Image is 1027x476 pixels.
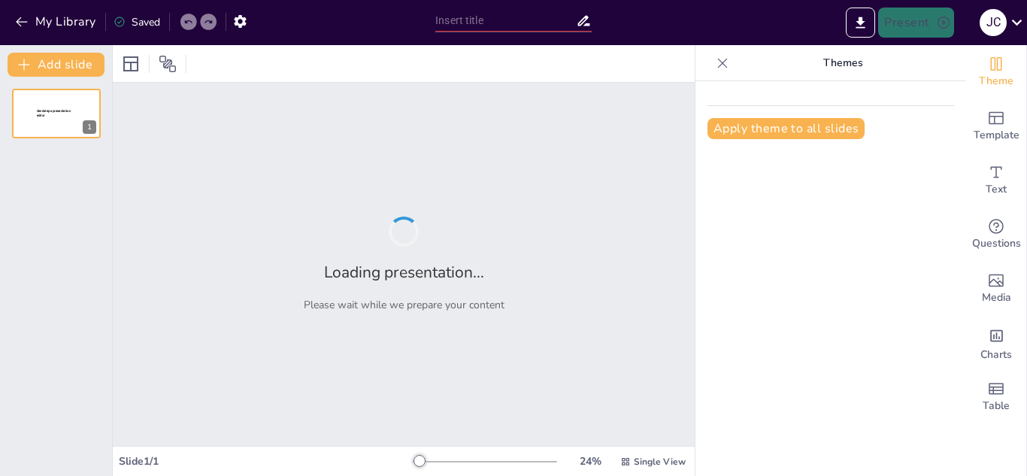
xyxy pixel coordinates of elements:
[966,99,1026,153] div: Add ready made slides
[707,118,865,139] button: Apply theme to all slides
[304,298,504,312] p: Please wait while we prepare your content
[634,456,686,468] span: Single View
[572,454,608,468] div: 24 %
[980,9,1007,36] div: J C
[966,370,1026,424] div: Add a table
[159,55,177,73] span: Position
[966,262,1026,316] div: Add images, graphics, shapes or video
[878,8,953,38] button: Present
[8,53,105,77] button: Add slide
[980,347,1012,363] span: Charts
[114,15,160,29] div: Saved
[966,153,1026,208] div: Add text boxes
[119,52,143,76] div: Layout
[11,10,102,34] button: My Library
[986,181,1007,198] span: Text
[982,290,1011,306] span: Media
[966,316,1026,370] div: Add charts and graphs
[37,109,71,117] span: Sendsteps presentation editor
[979,73,1013,89] span: Theme
[972,235,1021,252] span: Questions
[435,10,576,32] input: Insert title
[974,127,1019,144] span: Template
[119,454,413,468] div: Slide 1 / 1
[12,89,101,138] div: 1
[966,45,1026,99] div: Change the overall theme
[846,8,875,38] button: Export to PowerPoint
[980,8,1007,38] button: J C
[966,208,1026,262] div: Get real-time input from your audience
[324,262,484,283] h2: Loading presentation...
[735,45,951,81] p: Themes
[83,120,96,134] div: 1
[983,398,1010,414] span: Table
